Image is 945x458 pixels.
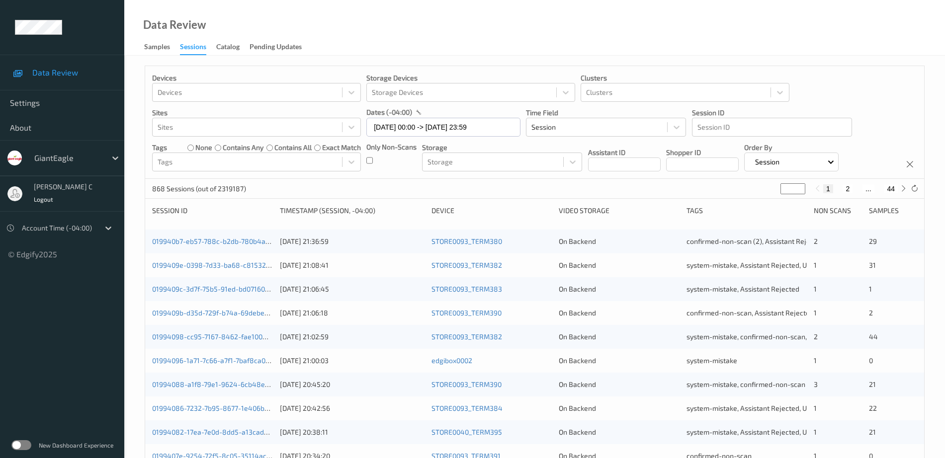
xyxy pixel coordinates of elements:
[431,237,502,245] a: STORE0093_TERM380
[814,428,817,436] span: 1
[431,285,502,293] a: STORE0093_TERM383
[869,308,873,317] span: 2
[274,143,312,153] label: contains all
[280,284,425,294] div: [DATE] 21:06:45
[180,40,216,55] a: Sessions
[869,356,873,365] span: 0
[152,73,361,83] p: Devices
[814,285,817,293] span: 1
[250,40,312,54] a: Pending Updates
[366,73,575,83] p: Storage Devices
[152,285,282,293] a: 0199409c-3d7f-75b5-91ed-bd07160ef0f0
[431,261,502,269] a: STORE0093_TERM382
[559,260,680,270] div: On Backend
[559,236,680,246] div: On Backend
[152,261,289,269] a: 0199409e-0398-7d33-ba68-c81532d853c7
[144,42,170,54] div: Samples
[152,404,286,412] a: 01994086-7232-7b95-8677-1e406b1acbc5
[143,20,206,30] div: Data Review
[687,285,799,293] span: system-mistake, Assistant Rejected
[869,261,876,269] span: 31
[431,206,552,216] div: Device
[869,285,872,293] span: 1
[687,261,852,269] span: system-mistake, Assistant Rejected, Unusual activity
[280,356,425,366] div: [DATE] 21:00:03
[884,184,898,193] button: 44
[814,404,817,412] span: 1
[559,427,680,437] div: On Backend
[195,143,212,153] label: none
[559,380,680,389] div: On Backend
[280,380,425,389] div: [DATE] 20:45:20
[559,356,680,366] div: On Backend
[814,206,862,216] div: Non Scans
[152,380,286,388] a: 01994088-a1f8-79e1-9624-6cb48e1e2cfe
[862,184,874,193] button: ...
[431,332,502,341] a: STORE0093_TERM382
[322,143,361,153] label: exact match
[280,206,425,216] div: Timestamp (Session, -04:00)
[180,42,206,55] div: Sessions
[814,237,818,245] span: 2
[692,108,852,118] p: Session ID
[869,237,877,245] span: 29
[144,40,180,54] a: Samples
[869,206,917,216] div: Samples
[869,332,878,341] span: 44
[869,380,876,388] span: 21
[152,206,273,216] div: Session ID
[744,143,839,153] p: Order By
[280,308,425,318] div: [DATE] 21:06:18
[666,148,739,157] p: Shopper ID
[559,284,680,294] div: On Backend
[366,107,412,117] p: dates (-04:00)
[581,73,789,83] p: Clusters
[152,143,167,153] p: Tags
[431,380,502,388] a: STORE0093_TERM390
[687,308,869,317] span: confirmed-non-scan, Assistant Rejected, failed to recover
[280,260,425,270] div: [DATE] 21:08:41
[588,148,661,157] p: Assistant ID
[152,308,288,317] a: 0199409b-d35d-729f-b74a-69debe500573
[152,108,361,118] p: Sites
[431,404,503,412] a: STORE0093_TERM384
[431,308,502,317] a: STORE0093_TERM390
[814,380,818,388] span: 3
[687,404,852,412] span: system-mistake, Assistant Rejected, Unusual activity
[687,356,737,365] span: system-mistake
[280,236,425,246] div: [DATE] 21:36:59
[422,143,582,153] p: Storage
[223,143,263,153] label: contains any
[216,42,240,54] div: Catalog
[280,332,425,342] div: [DATE] 21:02:59
[280,427,425,437] div: [DATE] 20:38:11
[152,237,289,245] a: 019940b7-eb57-788c-b2db-780b4a9000ea
[869,404,877,412] span: 22
[366,142,417,152] p: Only Non-Scans
[559,403,680,413] div: On Backend
[152,184,246,194] p: 868 Sessions (out of 2319187)
[250,42,302,54] div: Pending Updates
[280,403,425,413] div: [DATE] 20:42:56
[431,428,502,436] a: STORE0040_TERM395
[559,332,680,342] div: On Backend
[431,356,472,365] a: edgibox0002
[814,332,818,341] span: 2
[526,108,686,118] p: Time Field
[814,308,817,317] span: 1
[152,428,284,436] a: 01994082-17ea-7e0d-8dd5-a13cad4df77f
[216,40,250,54] a: Catalog
[752,157,783,167] p: Session
[152,356,281,365] a: 01994096-1a71-7c66-a7f1-7baf8ca06266
[814,261,817,269] span: 1
[869,428,876,436] span: 21
[559,308,680,318] div: On Backend
[843,184,853,193] button: 2
[687,237,900,245] span: confirmed-non-scan (2), Assistant Rejected (2), failed to recover (2)
[687,206,807,216] div: Tags
[152,332,284,341] a: 01994098-cc95-7167-8462-fae1008f12c0
[559,206,680,216] div: Video Storage
[687,428,852,436] span: system-mistake, Assistant Rejected, Unusual activity
[823,184,833,193] button: 1
[814,356,817,365] span: 1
